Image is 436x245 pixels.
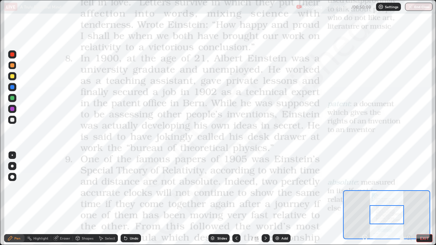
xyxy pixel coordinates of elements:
p: LIVE [6,4,15,10]
div: / [251,236,253,240]
img: end-class-cross [407,4,413,10]
img: class-settings-icons [378,4,384,10]
div: Select [105,236,115,240]
button: EXIT [416,234,433,242]
div: Slides [217,236,227,240]
div: Eraser [60,236,70,240]
img: add-slide-button [275,235,280,241]
p: Settings [385,5,398,9]
div: 15 [255,235,259,241]
img: recording.375f2c34.svg [296,4,302,10]
p: A Truly Beautiful Mind [20,4,61,10]
div: Highlight [33,236,48,240]
div: Pen [14,236,20,240]
button: End Class [405,3,433,11]
div: Add [281,236,288,240]
p: Recording [303,4,322,10]
div: Undo [130,236,138,240]
div: Shapes [82,236,93,240]
div: 8 [243,236,250,240]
